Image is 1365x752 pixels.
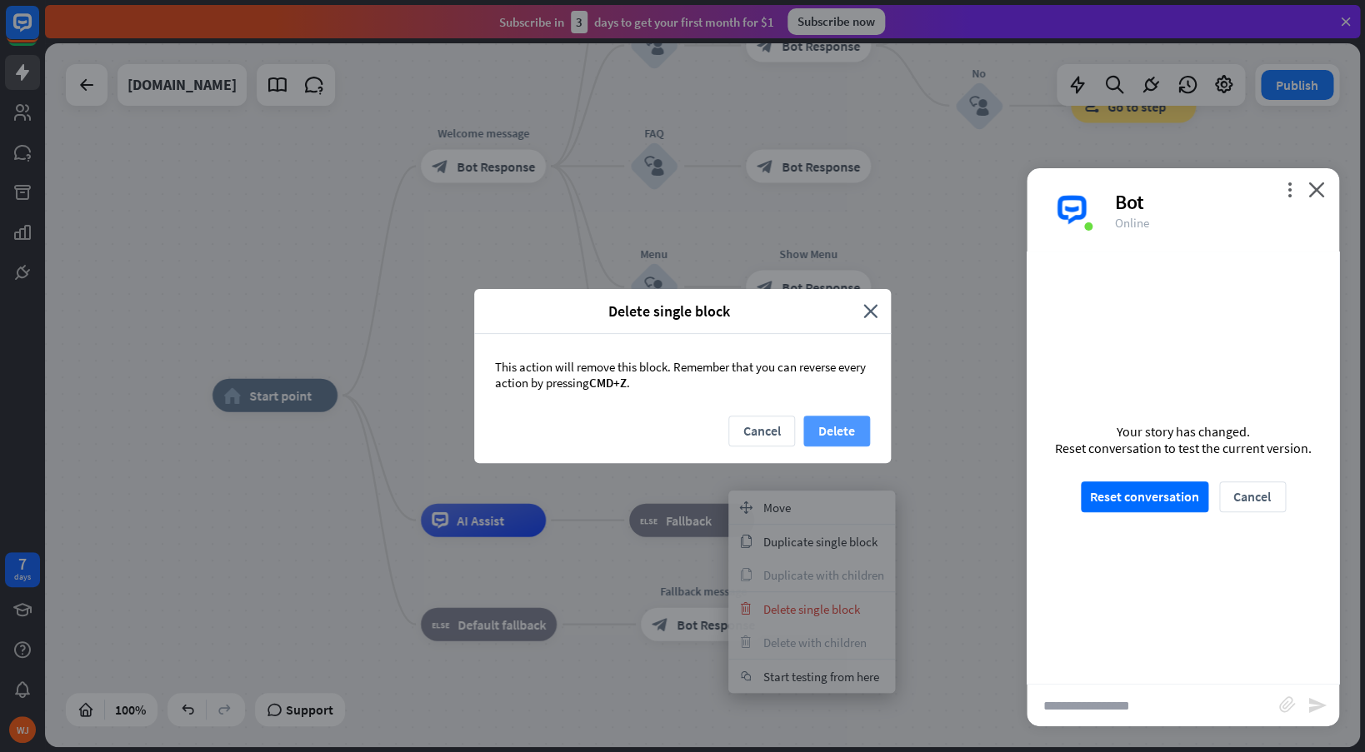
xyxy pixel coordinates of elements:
button: Cancel [1219,481,1286,512]
div: Your story has changed. [1055,423,1312,440]
button: Cancel [728,416,795,446]
div: Online [1115,215,1319,231]
div: Bot [1115,189,1319,215]
span: CMD+Z [589,375,627,391]
button: Reset conversation [1081,481,1208,512]
i: more_vert [1282,182,1297,197]
i: close [1308,182,1325,197]
div: Reset conversation to test the current version. [1055,440,1312,456]
i: block_attachment [1279,696,1296,713]
i: send [1307,695,1327,715]
span: Delete single block [487,301,851,321]
button: Delete [803,416,870,446]
div: This action will remove this block. Remember that you can reverse every action by pressing . [474,334,891,416]
button: Open LiveChat chat widget [13,7,63,57]
i: close [863,301,878,321]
